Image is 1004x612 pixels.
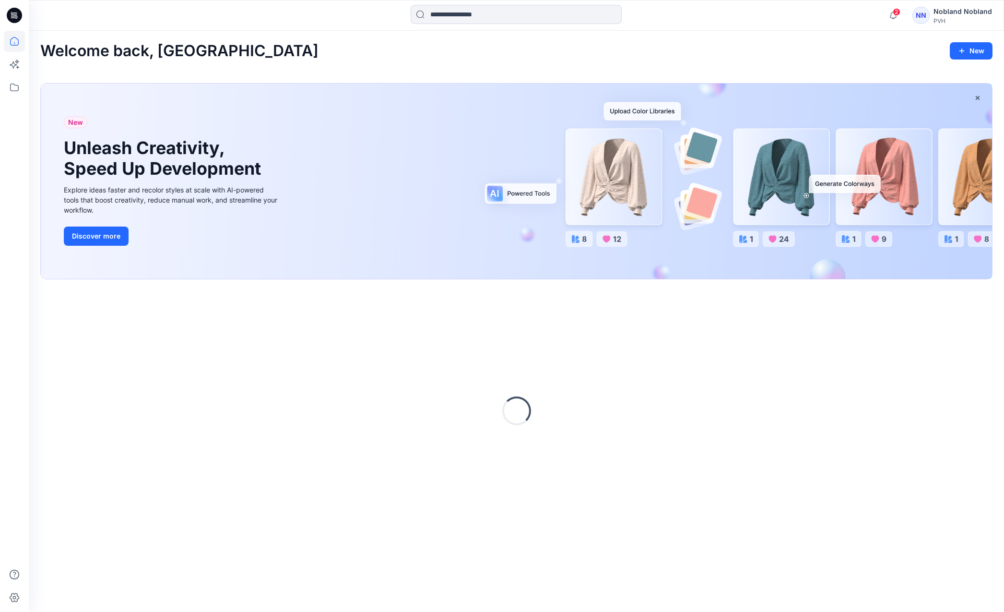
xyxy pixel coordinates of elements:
[40,42,319,60] h2: Welcome back, [GEOGRAPHIC_DATA]
[64,227,129,246] button: Discover more
[893,8,900,16] span: 2
[950,42,992,60] button: New
[933,17,992,24] div: PVH
[933,6,992,17] div: Nobland Nobland
[912,7,930,24] div: NN
[68,117,83,128] span: New
[64,227,280,246] a: Discover more
[64,138,265,179] h1: Unleash Creativity, Speed Up Development
[64,185,280,215] div: Explore ideas faster and recolor styles at scale with AI-powered tools that boost creativity, red...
